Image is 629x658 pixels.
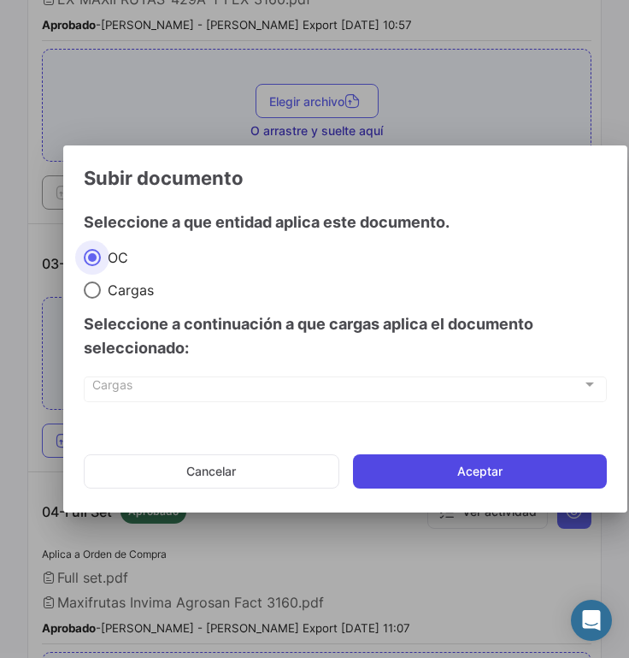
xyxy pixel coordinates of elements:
[84,166,607,190] h3: Subir documento
[101,282,154,299] span: Cargas
[84,454,339,489] button: Cancelar
[353,454,607,489] button: Aceptar
[92,381,582,395] span: Cargas
[101,249,128,266] span: OC
[571,600,612,641] div: Abrir Intercom Messenger
[84,312,607,360] h4: Seleccione a continuación a que cargas aplica el documento seleccionado:
[84,210,450,234] h4: Seleccione a que entidad aplica este documento.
